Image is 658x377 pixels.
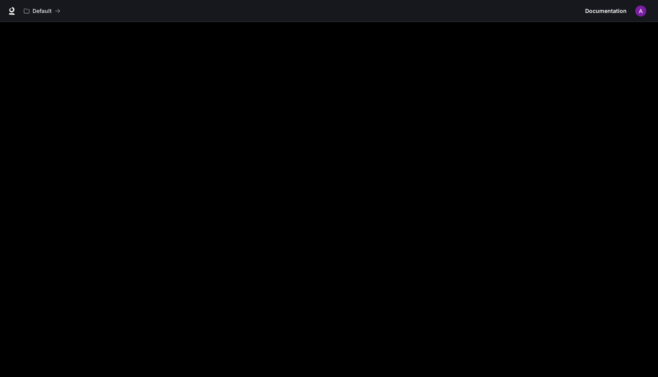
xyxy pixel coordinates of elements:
[635,5,646,16] img: User avatar
[585,6,627,16] span: Documentation
[33,8,52,14] p: Default
[582,3,630,19] a: Documentation
[633,3,649,19] button: User avatar
[20,3,64,19] button: All workspaces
